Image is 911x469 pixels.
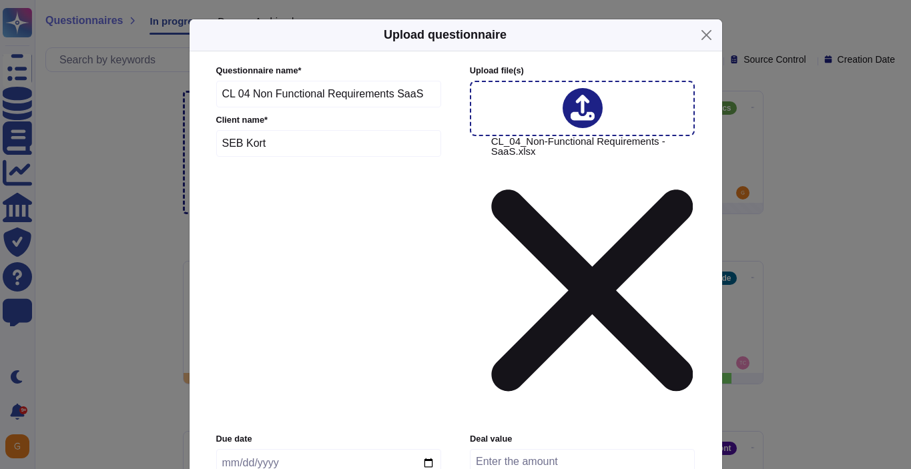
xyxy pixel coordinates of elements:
label: Due date [216,435,441,444]
label: Deal value [470,435,695,444]
input: Enter questionnaire name [216,81,442,107]
button: Close [696,25,717,45]
input: Enter company name of the client [216,130,442,157]
span: Upload file (s) [470,65,524,75]
label: Client name [216,116,442,125]
h5: Upload questionnaire [384,26,507,44]
span: CL_04_Non-Functional Requirements - SaaS.xlsx [491,136,693,425]
label: Questionnaire name [216,67,442,75]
